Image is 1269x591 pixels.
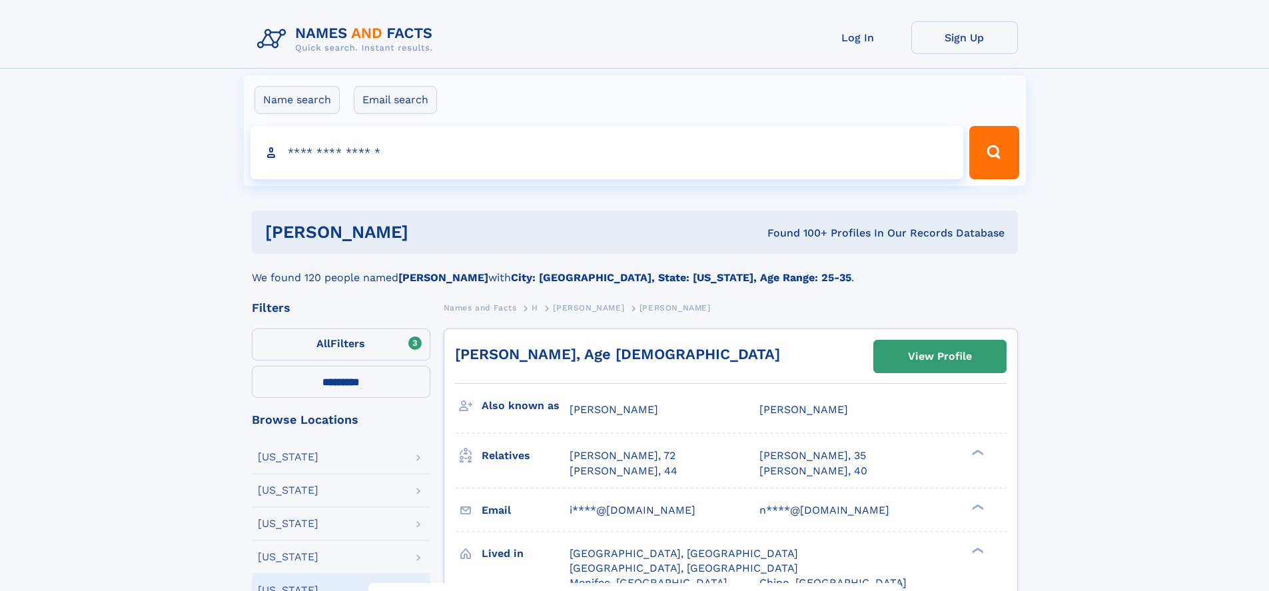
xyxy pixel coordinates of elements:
a: View Profile [874,340,1006,372]
div: View Profile [908,341,972,372]
b: [PERSON_NAME] [398,271,488,284]
div: ❯ [969,546,985,554]
div: Browse Locations [252,414,430,426]
a: [PERSON_NAME], Age [DEMOGRAPHIC_DATA] [455,346,780,362]
span: [PERSON_NAME] [759,403,848,416]
a: [PERSON_NAME], 40 [759,464,867,478]
a: [PERSON_NAME], 72 [570,448,675,463]
span: All [316,337,330,350]
h3: Email [482,499,570,522]
input: search input [250,126,964,179]
div: We found 120 people named with . [252,254,1018,286]
span: Menifee, [GEOGRAPHIC_DATA] [570,576,727,589]
a: Log In [805,21,911,54]
span: [PERSON_NAME] [570,403,658,416]
label: Email search [354,86,437,114]
a: H [532,299,538,316]
span: [GEOGRAPHIC_DATA], [GEOGRAPHIC_DATA] [570,547,798,560]
h3: Relatives [482,444,570,467]
div: [US_STATE] [258,485,318,496]
span: [PERSON_NAME] [553,303,624,312]
span: [PERSON_NAME] [639,303,711,312]
div: ❯ [969,502,985,511]
label: Name search [254,86,340,114]
span: [GEOGRAPHIC_DATA], [GEOGRAPHIC_DATA] [570,562,798,574]
a: Names and Facts [444,299,517,316]
h1: [PERSON_NAME] [265,224,588,241]
button: Search Button [969,126,1019,179]
h3: Lived in [482,542,570,565]
div: ❯ [969,448,985,457]
div: Filters [252,302,430,314]
div: Found 100+ Profiles In Our Records Database [588,226,1005,241]
div: [US_STATE] [258,452,318,462]
span: Chino, [GEOGRAPHIC_DATA] [759,576,907,589]
span: H [532,303,538,312]
div: [US_STATE] [258,552,318,562]
div: [US_STATE] [258,518,318,529]
h3: Also known as [482,394,570,417]
img: Logo Names and Facts [252,21,444,57]
a: [PERSON_NAME], 35 [759,448,866,463]
b: City: [GEOGRAPHIC_DATA], State: [US_STATE], Age Range: 25-35 [511,271,851,284]
label: Filters [252,328,430,360]
a: [PERSON_NAME], 44 [570,464,677,478]
a: Sign Up [911,21,1018,54]
a: [PERSON_NAME] [553,299,624,316]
